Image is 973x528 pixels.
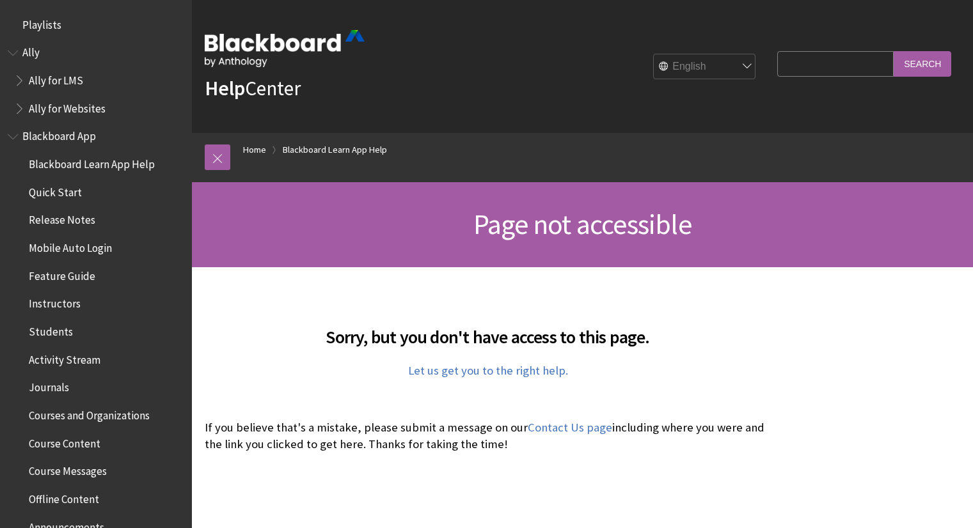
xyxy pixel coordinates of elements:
nav: Book outline for Anthology Ally Help [8,42,184,120]
a: Let us get you to the right help. [408,363,568,378]
span: Instructors [29,293,81,311]
span: Release Notes [29,210,95,227]
span: Courses and Organizations [29,405,150,422]
span: Offline Content [29,488,99,506]
span: Course Content [29,433,100,450]
span: Ally for LMS [29,70,83,87]
a: Blackboard Learn App Help [283,142,387,158]
span: Ally for Websites [29,98,106,115]
span: Feature Guide [29,265,95,283]
img: Blackboard by Anthology [205,30,365,67]
select: Site Language Selector [654,54,756,80]
span: Course Messages [29,461,107,478]
a: HelpCenter [205,75,301,101]
span: Journals [29,377,69,394]
h2: Sorry, but you don't have access to this page. [205,308,771,350]
span: Blackboard Learn App Help [29,153,155,171]
span: Quick Start [29,182,82,199]
span: Ally [22,42,40,59]
strong: Help [205,75,245,101]
a: Home [243,142,266,158]
a: Contact Us page [528,420,612,435]
span: Blackboard App [22,126,96,143]
span: Page not accessible [473,206,692,242]
p: If you believe that's a mistake, please submit a message on our including where you were and the ... [205,419,771,453]
span: Mobile Auto Login [29,237,112,254]
input: Search [894,51,951,76]
span: Activity Stream [29,349,100,366]
span: Students [29,321,73,338]
span: Playlists [22,14,61,31]
nav: Book outline for Playlists [8,14,184,36]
